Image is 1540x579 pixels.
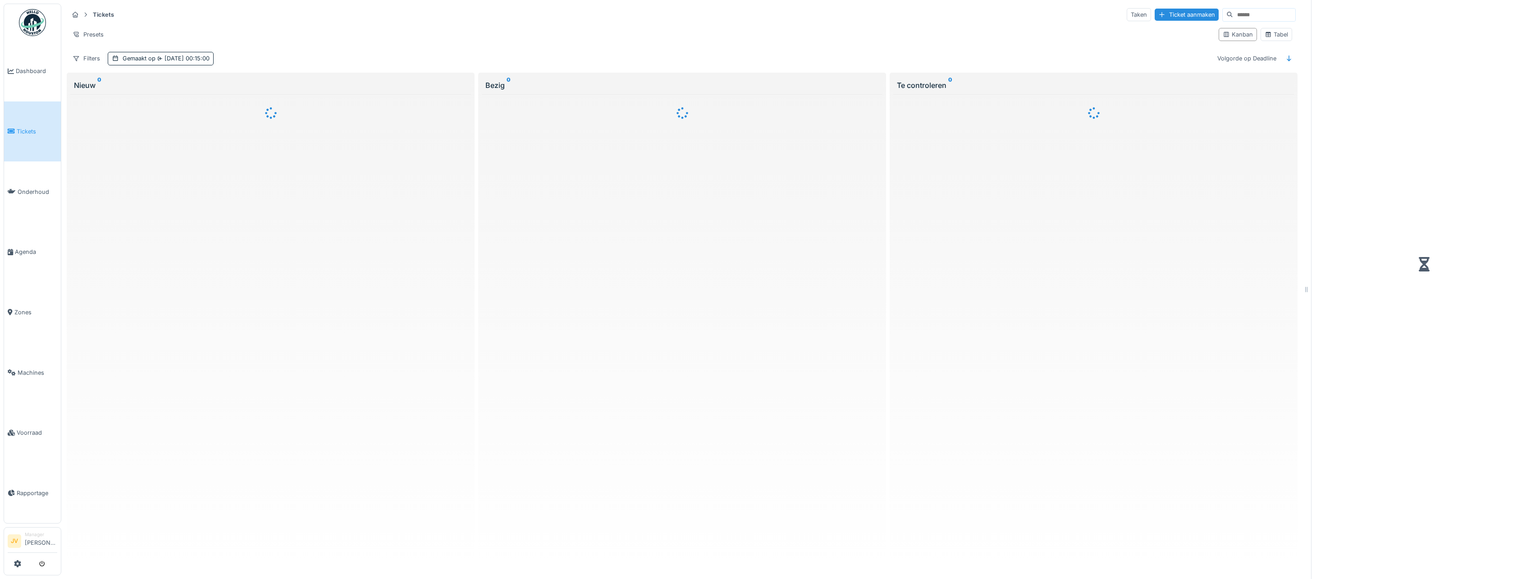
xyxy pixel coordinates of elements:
[4,41,61,101] a: Dashboard
[17,127,57,136] span: Tickets
[507,80,511,91] sup: 0
[18,188,57,196] span: Onderhoud
[17,489,57,497] span: Rapportage
[25,531,57,551] li: [PERSON_NAME]
[4,463,61,524] a: Rapportage
[14,308,57,317] span: Zones
[4,161,61,222] a: Onderhoud
[19,9,46,36] img: Badge_color-CXgf-gQk.svg
[74,80,467,91] div: Nieuw
[4,101,61,162] a: Tickets
[97,80,101,91] sup: 0
[123,54,210,63] div: Gemaakt op
[1213,52,1280,65] div: Volgorde op Deadline
[16,67,57,75] span: Dashboard
[69,28,108,41] div: Presets
[485,80,879,91] div: Bezig
[1265,30,1288,39] div: Tabel
[15,248,57,256] span: Agenda
[17,428,57,437] span: Voorraad
[155,55,210,62] span: [DATE] 00:15:00
[4,342,61,403] a: Machines
[897,80,1290,91] div: Te controleren
[4,222,61,282] a: Agenda
[89,10,118,19] strong: Tickets
[1223,30,1253,39] div: Kanban
[948,80,952,91] sup: 0
[4,403,61,463] a: Voorraad
[25,531,57,538] div: Manager
[1127,8,1151,21] div: Taken
[8,534,21,548] li: JV
[8,531,57,553] a: JV Manager[PERSON_NAME]
[69,52,104,65] div: Filters
[1155,9,1219,21] div: Ticket aanmaken
[18,368,57,377] span: Machines
[4,282,61,343] a: Zones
